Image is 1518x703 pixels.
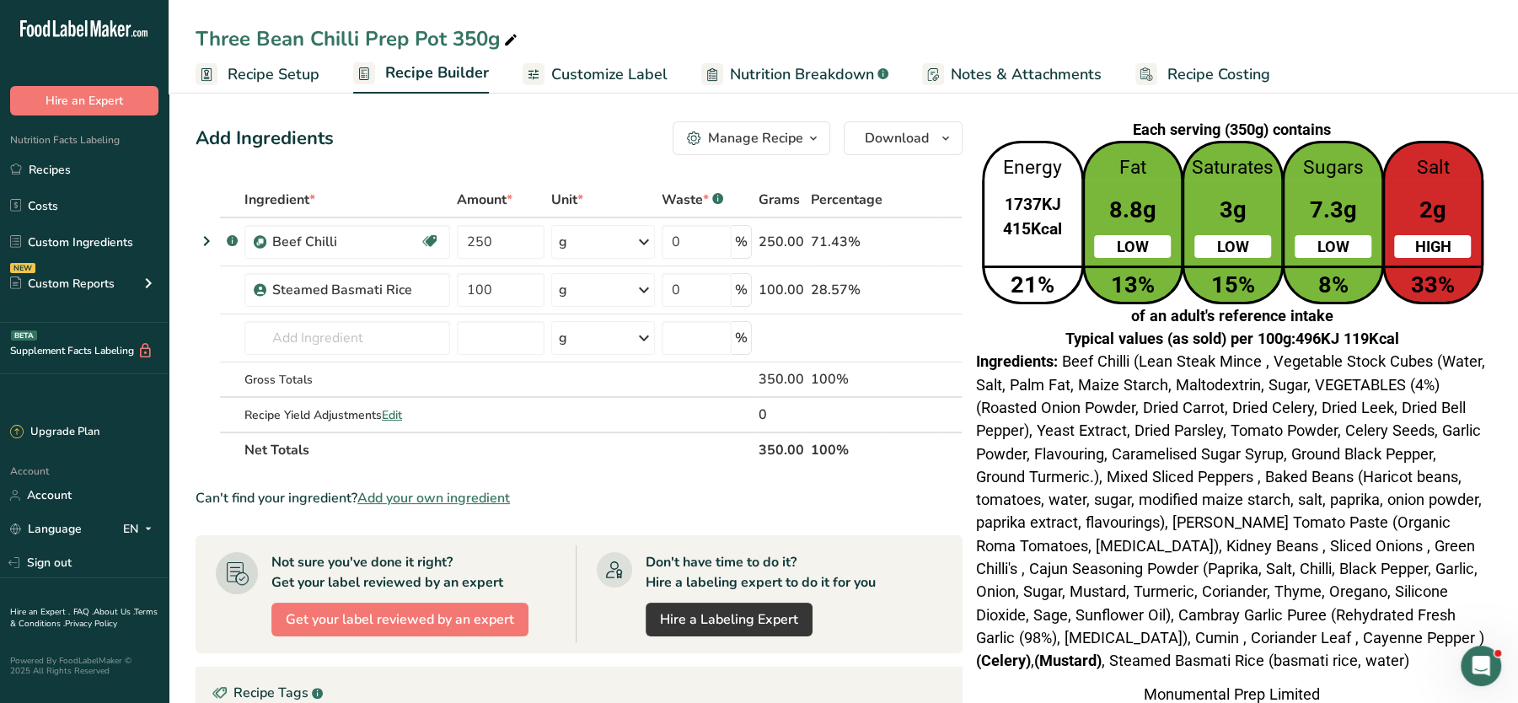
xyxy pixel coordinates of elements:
div: Not sure you've done it right? Get your label reviewed by an expert [271,552,503,593]
a: Privacy Policy [65,618,117,630]
p: 21% [984,268,1081,303]
div: 28.57% [811,280,882,300]
p: 15% [1184,268,1281,303]
span: Amount [457,190,512,210]
span: Ingredients: [976,352,1058,370]
div: Three Bean Chilli Prep Pot 350g [196,24,521,54]
p: Energy [984,153,1081,182]
th: 350.00 [755,432,807,467]
div: 350.00 [759,369,804,389]
span: Unit [551,190,583,210]
p: 33% [1385,268,1482,303]
div: Recipe Yield Adjustments [244,406,450,424]
div: 250.00 [759,232,804,252]
div: LOW [1295,235,1371,258]
div: Can't find your ingredient? [196,488,963,508]
span: Ingredient [244,190,315,210]
p: 1737KJ [984,193,1081,217]
button: Download [844,121,963,155]
p: 8% [1285,268,1381,303]
a: Hire a Labeling Expert [646,603,813,636]
div: Waste [662,190,723,210]
p: Saturates [1184,153,1281,182]
b: (Mustard) [1034,652,1102,669]
div: NEW [10,263,35,273]
span: Add your own ingredient [357,488,510,508]
th: Net Totals [241,432,755,467]
span: Recipe Setup [228,63,319,86]
div: Upgrade Plan [10,424,99,441]
a: FAQ . [73,606,94,618]
div: g [559,328,567,348]
a: Terms & Conditions . [10,606,158,630]
button: Manage Recipe [673,121,830,155]
div: Gross Totals [244,371,450,389]
span: Nutrition Breakdown [730,63,874,86]
span: Get your label reviewed by an expert [286,609,514,630]
a: Nutrition Breakdown [701,56,888,94]
div: Don't have time to do it? Hire a labeling expert to do it for you [646,552,876,593]
span: Recipe Builder [385,62,489,84]
div: EN [123,519,158,539]
span: Percentage [811,190,882,210]
a: Recipe Setup [196,56,319,94]
div: LOW [1094,235,1171,258]
div: 71.43% [811,232,882,252]
div: Powered By FoodLabelMaker © 2025 All Rights Reserved [10,656,158,676]
p: 13% [1085,268,1182,303]
div: Custom Reports [10,275,115,292]
div: g [559,232,567,252]
span: Beef Chilli (Lean Steak Mince , Vegetable Stock Cubes (Water, Salt, Palm Fat, Maize Starch, Malto... [976,352,1485,669]
p: 7.3g [1285,193,1381,228]
img: Sub Recipe [254,236,266,249]
div: g [559,280,567,300]
th: 100% [807,432,886,467]
a: Recipe Builder [353,54,489,94]
div: 100% [811,369,882,389]
a: Notes & Attachments [922,56,1102,94]
span: Edit [382,407,402,423]
p: 415Kcal [984,217,1081,242]
p: 2g [1385,193,1482,228]
iframe: Intercom live chat [1461,646,1501,686]
a: Hire an Expert . [10,606,70,618]
span: of an adult's reference intake [1131,307,1333,325]
div: Steamed Basmati Rice [272,280,440,300]
span: Download [865,128,929,148]
p: Sugars [1285,153,1381,182]
b: (Celery) [976,652,1031,669]
p: 3g [1184,193,1281,228]
div: HIGH [1394,235,1471,258]
span: 496KJ 119Kcal [1295,330,1399,347]
div: 0 [759,405,804,425]
span: Typical values (as sold) per 100g: [1065,330,1399,347]
button: Hire an Expert [10,86,158,115]
span: Customize Label [551,63,668,86]
a: Recipe Costing [1135,56,1270,94]
a: About Us . [94,606,134,618]
a: Customize Label [523,56,668,94]
div: Manage Recipe [708,128,803,148]
div: 100.00 [759,280,804,300]
input: Add Ingredient [244,321,450,355]
div: Beef Chilli [272,232,420,252]
button: Get your label reviewed by an expert [271,603,528,636]
span: Grams [759,190,800,210]
span: Recipe Costing [1167,63,1270,86]
div: BETA [11,330,37,341]
p: Salt [1385,153,1482,182]
div: LOW [1194,235,1271,258]
a: Language [10,514,82,544]
span: Each serving (350g) contains [1133,121,1331,138]
div: Add Ingredients [196,125,334,153]
p: 8.8g [1085,193,1182,228]
p: Fat [1085,153,1182,182]
span: Notes & Attachments [951,63,1102,86]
